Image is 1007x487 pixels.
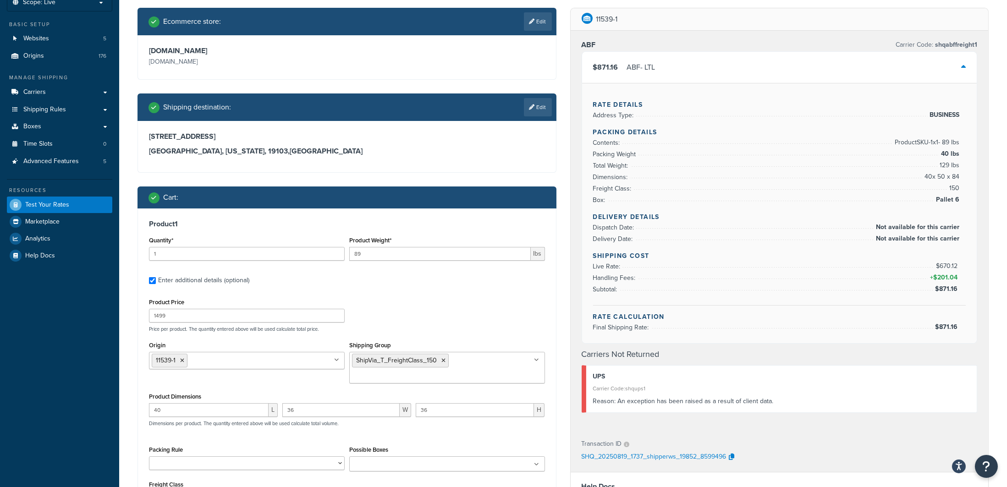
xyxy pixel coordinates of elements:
[103,140,106,148] span: 0
[23,158,79,165] span: Advanced Features
[593,212,966,222] h4: Delivery Details
[928,109,960,120] span: BUSINESS
[25,235,50,243] span: Analytics
[928,272,959,283] span: +
[593,149,638,159] span: Packing Weight
[149,277,156,284] input: Enter additional details (optional)
[593,138,622,148] span: Contents:
[593,370,970,383] div: UPS
[7,230,112,247] a: Analytics
[933,273,960,282] span: $201.04
[163,193,178,202] h2: Cart :
[25,201,69,209] span: Test Your Rates
[593,285,620,294] span: Subtotal:
[23,123,41,131] span: Boxes
[593,323,651,332] span: Final Shipping Rate:
[23,88,46,96] span: Carriers
[582,450,726,464] p: SHQ_20250819_1737_shipperws_19852_8599496
[7,30,112,47] a: Websites5
[25,252,55,260] span: Help Docs
[7,213,112,230] a: Marketplace
[149,147,545,156] h3: [GEOGRAPHIC_DATA], [US_STATE], 19103 , [GEOGRAPHIC_DATA]
[163,103,231,111] h2: Shipping destination :
[593,382,970,395] div: Carrier Code: shqups1
[524,98,552,116] a: Edit
[7,197,112,213] a: Test Your Rates
[627,61,655,74] div: ABF - LTL
[593,395,970,408] div: An exception has been raised as a result of client data.
[149,393,201,400] label: Product Dimensions
[534,403,545,417] span: H
[349,247,531,261] input: 0.00
[149,342,165,349] label: Origin
[582,40,596,49] h3: ABF
[596,13,618,26] p: 11539-1
[7,74,112,82] div: Manage Shipping
[593,195,608,205] span: Box:
[7,247,112,264] a: Help Docs
[593,251,966,261] h4: Shipping Cost
[7,21,112,28] div: Basic Setup
[524,12,552,31] a: Edit
[103,158,106,165] span: 5
[935,322,960,332] span: $871.16
[147,420,339,427] p: Dimensions per product. The quantity entered above will be used calculate total volume.
[939,148,960,159] span: 40 lbs
[896,38,977,51] p: Carrier Code:
[99,52,106,60] span: 176
[531,247,545,261] span: lbs
[7,30,112,47] li: Websites
[7,153,112,170] a: Advanced Features5
[593,312,966,322] h4: Rate Calculation
[874,222,960,233] span: Not available for this carrier
[7,153,112,170] li: Advanced Features
[149,299,184,306] label: Product Price
[7,118,112,135] li: Boxes
[7,186,112,194] div: Resources
[269,403,278,417] span: L
[935,284,960,294] span: $871.16
[149,219,545,229] h3: Product 1
[593,223,637,232] span: Dispatch Date:
[938,160,960,171] span: 129 lbs
[947,183,960,194] span: 150
[349,237,391,244] label: Product Weight*
[582,348,978,361] h4: Carriers Not Returned
[23,140,53,148] span: Time Slots
[7,136,112,153] li: Time Slots
[934,194,960,205] span: Pallet 6
[400,403,411,417] span: W
[593,127,966,137] h4: Packing Details
[156,356,176,365] span: 11539-1
[593,62,618,72] span: $871.16
[103,35,106,43] span: 5
[593,100,966,109] h4: Rate Details
[7,101,112,118] a: Shipping Rules
[158,274,249,287] div: Enter additional details (optional)
[7,84,112,101] a: Carriers
[349,342,391,349] label: Shipping Group
[874,233,960,244] span: Not available for this carrier
[593,184,634,193] span: Freight Class:
[349,446,388,453] label: Possible Boxes
[593,273,638,283] span: Handling Fees:
[933,40,977,49] span: shqabffreight1
[25,218,60,226] span: Marketplace
[149,237,173,244] label: Quantity*
[149,247,345,261] input: 0.0
[7,48,112,65] a: Origins176
[23,35,49,43] span: Websites
[936,261,960,271] span: $670.12
[593,110,636,120] span: Address Type:
[149,46,345,55] h3: [DOMAIN_NAME]
[23,106,66,114] span: Shipping Rules
[975,455,998,478] button: Open Resource Center
[582,438,622,450] p: Transaction ID
[7,48,112,65] li: Origins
